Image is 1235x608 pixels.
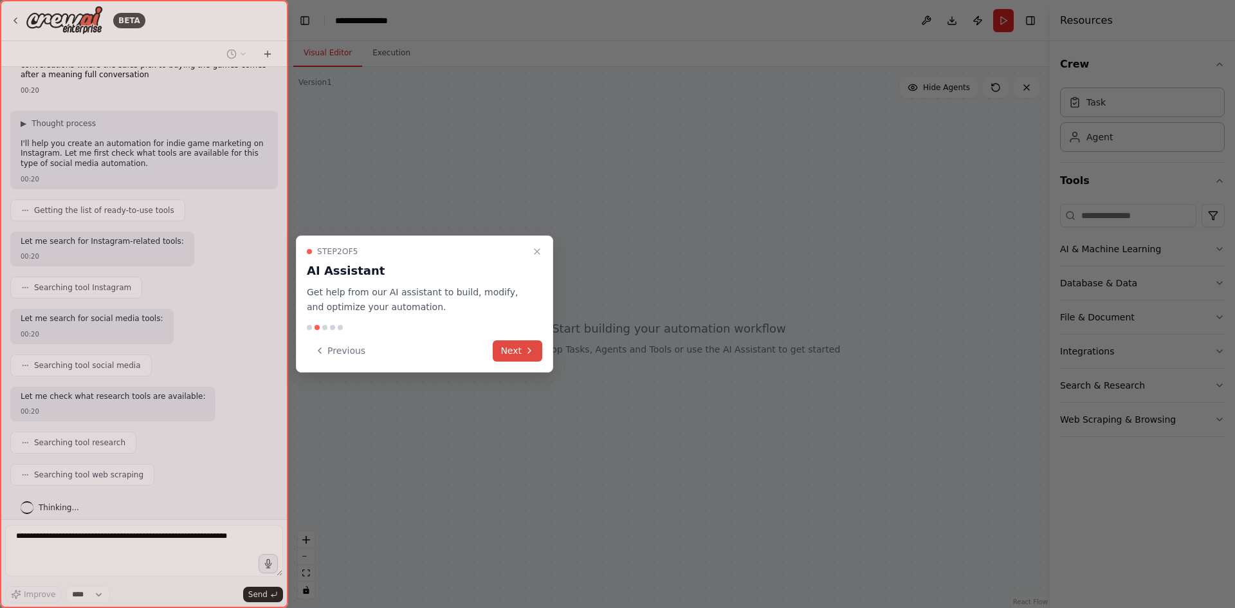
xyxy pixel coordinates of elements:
p: Get help from our AI assistant to build, modify, and optimize your automation. [307,285,527,315]
button: Hide left sidebar [296,12,314,30]
button: Previous [307,340,373,362]
h3: AI Assistant [307,262,527,280]
button: Next [493,340,542,362]
span: Step 2 of 5 [317,246,358,257]
button: Close walkthrough [529,244,545,259]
